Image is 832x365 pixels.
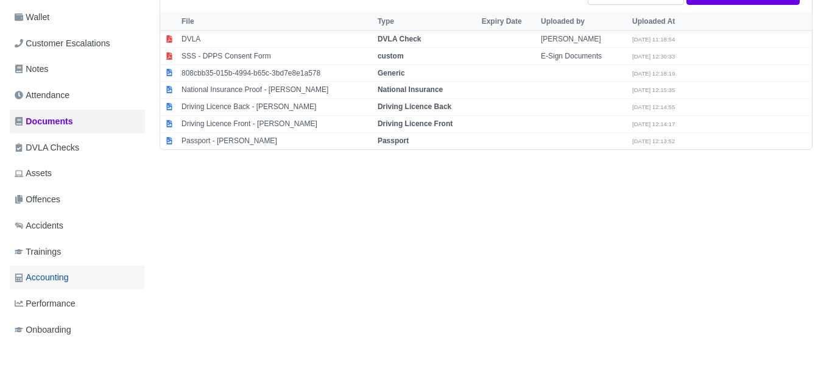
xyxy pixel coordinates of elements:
[15,10,49,24] span: Wallet
[10,32,145,55] a: Customer Escalations
[10,110,145,133] a: Documents
[10,161,145,185] a: Assets
[178,48,375,65] td: SSS - DPPS Consent Form
[178,65,375,82] td: 808cbb35-015b-4994-b65c-3bd7e8e1a578
[15,88,69,102] span: Attendance
[538,30,629,48] td: [PERSON_NAME]
[15,297,76,311] span: Performance
[10,318,145,342] a: Onboarding
[178,132,375,149] td: Passport - [PERSON_NAME]
[15,271,69,285] span: Accounting
[15,323,71,337] span: Onboarding
[479,12,538,30] th: Expiry Date
[538,48,629,65] td: E-Sign Documents
[378,85,443,94] strong: National Insurance
[632,70,675,77] small: [DATE] 12:18:19
[632,104,675,110] small: [DATE] 12:14:55
[15,62,48,76] span: Notes
[15,115,73,129] span: Documents
[632,138,675,144] small: [DATE] 12:13:52
[15,166,52,180] span: Assets
[10,83,145,107] a: Attendance
[10,292,145,316] a: Performance
[178,115,375,132] td: Driving Licence Front - [PERSON_NAME]
[378,35,421,43] strong: DVLA Check
[10,188,145,211] a: Offences
[10,266,145,289] a: Accounting
[378,136,409,145] strong: Passport
[632,36,675,43] small: [DATE] 11:18:54
[378,102,451,111] strong: Driving Licence Back
[15,219,63,233] span: Accidents
[378,119,453,128] strong: Driving Licence Front
[178,12,375,30] th: File
[375,12,479,30] th: Type
[178,99,375,116] td: Driving Licence Back - [PERSON_NAME]
[632,53,675,60] small: [DATE] 12:30:33
[632,121,675,127] small: [DATE] 12:14:17
[10,240,145,264] a: Trainings
[771,307,832,365] iframe: Chat Widget
[10,136,145,160] a: DVLA Checks
[632,87,675,93] small: [DATE] 12:15:35
[15,141,79,155] span: DVLA Checks
[378,69,405,77] strong: Generic
[15,37,110,51] span: Customer Escalations
[178,82,375,99] td: National Insurance Proof - [PERSON_NAME]
[538,12,629,30] th: Uploaded by
[629,12,721,30] th: Uploaded At
[15,193,60,207] span: Offences
[15,245,61,259] span: Trainings
[378,52,404,60] strong: custom
[10,57,145,81] a: Notes
[178,30,375,48] td: DVLA
[10,214,145,238] a: Accidents
[10,5,145,29] a: Wallet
